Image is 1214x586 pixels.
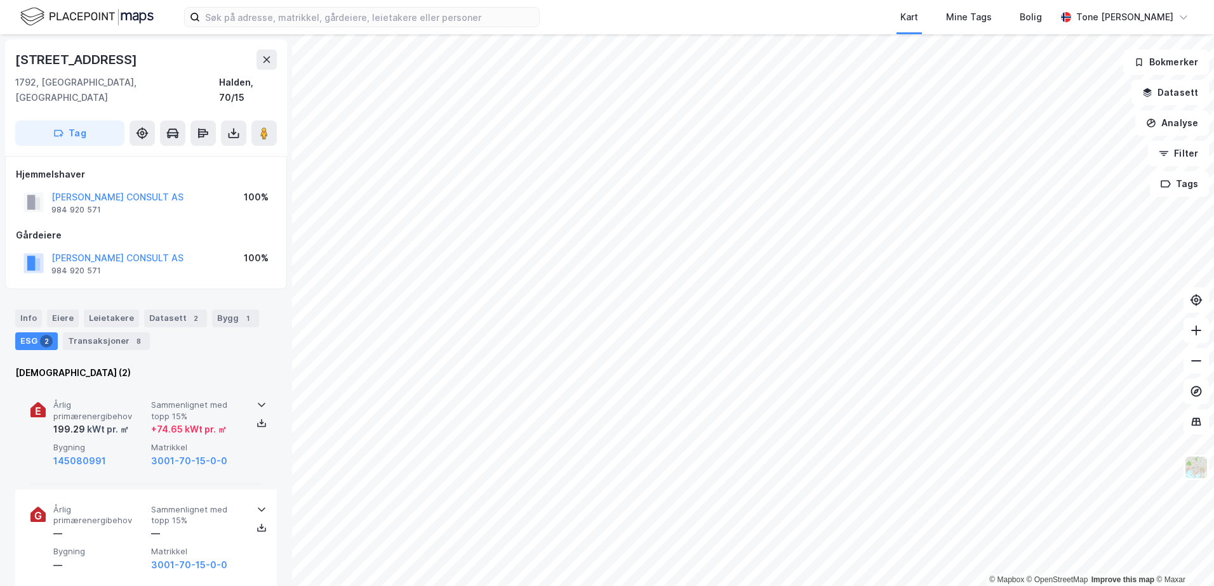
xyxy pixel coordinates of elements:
div: Leietakere [84,309,139,327]
div: 1 [241,312,254,325]
div: + 74.65 kWt pr. ㎡ [151,422,227,437]
button: 3001-70-15-0-0 [151,557,227,573]
span: Årlig primærenergibehov [53,504,146,526]
button: Datasett [1131,80,1209,105]
div: — [53,526,146,541]
div: Gårdeiere [16,228,276,243]
span: Sammenlignet med topp 15% [151,504,244,526]
div: Datasett [144,309,207,327]
button: Tags [1150,171,1209,197]
div: 1792, [GEOGRAPHIC_DATA], [GEOGRAPHIC_DATA] [15,75,219,105]
div: Mine Tags [946,10,992,25]
div: — [53,557,146,573]
span: Bygning [53,442,146,453]
div: 100% [244,251,269,266]
a: OpenStreetMap [1027,575,1088,584]
div: Halden, 70/15 [219,75,277,105]
div: 984 920 571 [51,266,101,276]
div: Bolig [1020,10,1042,25]
button: Tag [15,120,124,146]
div: Bygg [212,309,259,327]
button: Bokmerker [1123,49,1209,75]
div: — [151,526,244,541]
img: Z [1184,455,1208,479]
div: kWt pr. ㎡ [85,422,129,437]
div: 199.29 [53,422,129,437]
span: Matrikkel [151,442,244,453]
div: [DEMOGRAPHIC_DATA] (2) [15,365,277,381]
a: Improve this map [1091,575,1154,584]
div: Info [15,309,42,327]
button: 3001-70-15-0-0 [151,453,227,469]
button: 145080991 [53,453,106,469]
div: [STREET_ADDRESS] [15,49,140,70]
span: Årlig primærenergibehov [53,400,146,422]
input: Søk på adresse, matrikkel, gårdeiere, leietakere eller personer [200,8,539,27]
div: Eiere [47,309,79,327]
button: Analyse [1135,110,1209,136]
div: Tone [PERSON_NAME] [1076,10,1173,25]
span: Sammenlignet med topp 15% [151,400,244,422]
div: 2 [189,312,202,325]
div: 984 920 571 [51,205,101,215]
div: 100% [244,190,269,205]
button: Filter [1148,141,1209,166]
div: Transaksjoner [63,332,150,350]
a: Mapbox [989,575,1024,584]
div: ESG [15,332,58,350]
div: 8 [132,335,145,348]
span: Matrikkel [151,546,244,557]
img: logo.f888ab2527a4732fd821a326f86c7f29.svg [20,6,154,28]
div: Hjemmelshaver [16,167,276,182]
span: Bygning [53,546,146,557]
div: 2 [40,335,53,348]
div: Kart [900,10,918,25]
iframe: Chat Widget [1151,525,1214,586]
